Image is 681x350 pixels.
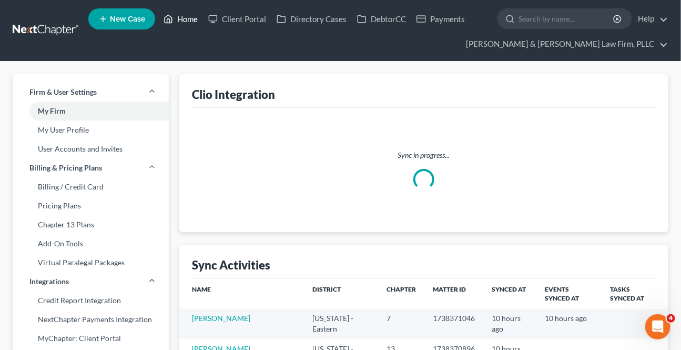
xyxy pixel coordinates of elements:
[13,121,169,139] a: My User Profile
[13,310,169,329] a: NextChapter Payments Integration
[29,87,97,97] span: Firm & User Settings
[304,279,378,309] th: District
[203,9,271,28] a: Client Portal
[29,163,102,173] span: Billing & Pricing Plans
[13,139,169,158] a: User Accounts and Invites
[158,9,203,28] a: Home
[424,309,483,339] td: 1738371046
[352,9,411,28] a: DebtorCC
[424,279,483,309] th: Matter ID
[483,309,537,339] td: 10 hours ago
[13,83,169,102] a: Firm & User Settings
[519,9,615,28] input: Search by name...
[602,279,668,309] th: Tasks Synced At
[192,314,250,323] a: [PERSON_NAME]
[192,87,275,102] div: Clio Integration
[271,9,352,28] a: Directory Cases
[483,279,537,309] th: Synced at
[633,9,668,28] a: Help
[29,276,69,287] span: Integrations
[13,329,169,348] a: MyChapter: Client Portal
[13,102,169,121] a: My Firm
[13,253,169,272] a: Virtual Paralegal Packages
[110,15,145,23] span: New Case
[537,309,602,339] td: 10 hours ago
[13,215,169,234] a: Chapter 13 Plans
[13,272,169,291] a: Integrations
[179,279,304,309] th: Name
[13,234,169,253] a: Add-On Tools
[461,35,668,54] a: [PERSON_NAME] & [PERSON_NAME] Law Firm, PLLC
[537,279,602,309] th: Events Synced At
[192,257,270,273] div: Sync Activities
[645,314,670,339] iframe: Intercom live chat
[13,158,169,177] a: Billing & Pricing Plans
[13,196,169,215] a: Pricing Plans
[13,177,169,196] a: Billing / Credit Card
[378,309,424,339] td: 7
[411,9,470,28] a: Payments
[304,309,378,339] td: [US_STATE] - Eastern
[378,279,424,309] th: Chapter
[200,150,647,161] p: Sync in progress...
[13,291,169,310] a: Credit Report Integration
[667,314,675,323] span: 4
